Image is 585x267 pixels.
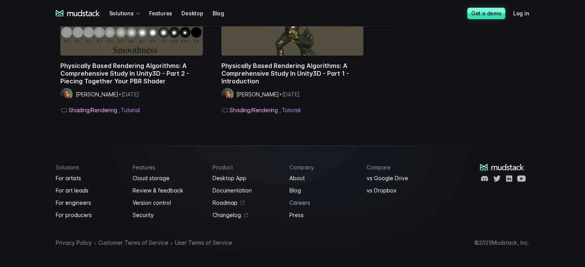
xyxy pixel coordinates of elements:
[290,174,358,183] a: About
[56,186,124,195] a: For art leads
[170,239,173,247] span: •
[109,6,143,20] div: Solutions
[149,6,181,20] a: Features
[230,107,281,113] span: Shading/Rendering
[133,164,204,171] h4: Features
[290,186,358,195] a: Blog
[213,186,281,195] a: Documentation
[213,211,281,220] a: Changelog
[367,164,435,171] h4: Compare
[213,6,233,20] a: Blog
[133,174,204,183] a: Cloud storage
[282,107,301,113] span: Tutorial
[290,164,358,171] h4: Company
[56,238,92,247] a: Privacy Policy
[367,186,435,195] a: vs Dropbox
[76,91,118,98] span: [PERSON_NAME]
[221,62,364,85] h2: Physically Based Rendering Algorithms: A Comprehensive Study In Unity3D - Part 1 - Introduction
[60,88,73,100] img: Jordan Stevens
[133,198,204,207] a: Version control
[60,62,203,85] h2: Physically Based Rendering Algorithms: A Comprehensive Study In Unity3D - Part 2 - Piecing Togeth...
[133,186,204,195] a: Review & feedback
[118,91,139,98] span: • [DATE]
[290,211,358,220] a: Press
[56,164,124,171] h4: Solutions
[213,164,281,171] h4: Product
[279,91,300,98] span: • [DATE]
[221,88,234,100] img: Jordan Stevens
[69,107,120,113] span: Shading/Rendering
[513,6,538,20] a: Log in
[56,10,100,17] a: mudstack logo
[56,211,124,220] a: For producers
[237,91,279,98] span: [PERSON_NAME]
[221,3,364,56] img: Physically Based Rendering Algorithms: A Comprehensive Study In Unity3D - Part 1 - Introduction
[175,238,232,247] a: User Terms of Service
[213,198,281,207] a: Roadmap
[93,239,97,247] span: •
[181,6,213,20] a: Desktop
[133,211,204,220] a: Security
[213,174,281,183] a: Desktop App
[98,238,168,247] a: Customer Terms of Service
[474,240,529,246] div: © 2025 Mudstack, Inc.
[56,174,124,183] a: For artists
[467,8,505,19] a: Get a demo
[56,198,124,207] a: For engineers
[121,107,140,113] span: Tutorial
[367,174,435,183] a: vs Google Drive
[290,198,358,207] a: Careers
[60,3,203,56] img: Physically Based Rendering Algorithms: A Comprehensive Study In Unity3D - Part 2 - Piecing Togeth...
[480,164,524,171] a: mudstack logo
